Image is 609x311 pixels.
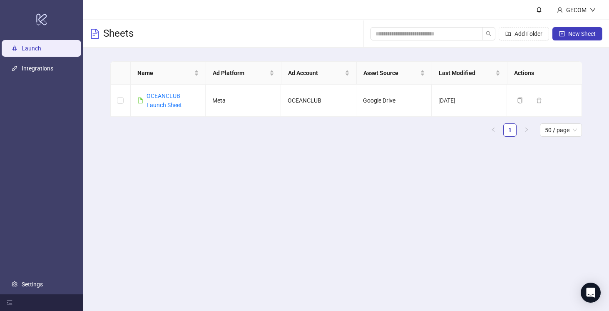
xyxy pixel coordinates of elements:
[545,124,577,136] span: 50 / page
[552,27,602,40] button: New Sheet
[520,123,533,137] li: Next Page
[432,62,507,85] th: Last Modified
[137,68,192,78] span: Name
[568,30,596,37] span: New Sheet
[517,98,523,103] span: copy
[288,68,343,78] span: Ad Account
[581,283,601,303] div: Open Intercom Messenger
[499,27,549,40] button: Add Folder
[137,98,143,103] span: file
[487,123,500,137] li: Previous Page
[439,68,494,78] span: Last Modified
[504,124,516,136] a: 1
[507,62,583,85] th: Actions
[536,98,542,103] span: delete
[520,123,533,137] button: right
[536,7,542,13] span: bell
[432,85,507,117] td: [DATE]
[540,123,582,137] div: Page Size
[90,29,100,39] span: file-text
[103,27,134,40] h3: Sheets
[590,7,596,13] span: down
[356,85,432,117] td: Google Drive
[281,62,357,85] th: Ad Account
[206,85,281,117] td: Meta
[363,68,418,78] span: Asset Source
[557,7,563,13] span: user
[213,68,268,78] span: Ad Platform
[357,62,432,85] th: Asset Source
[147,93,182,108] a: OCEANCLUB Launch Sheet
[524,127,529,132] span: right
[22,45,41,52] a: Launch
[22,65,53,72] a: Integrations
[281,85,356,117] td: OCEANCLUB
[559,31,565,37] span: plus-square
[505,31,511,37] span: folder-add
[22,281,43,288] a: Settings
[515,30,542,37] span: Add Folder
[486,31,492,37] span: search
[7,300,12,306] span: menu-fold
[206,62,281,85] th: Ad Platform
[563,5,590,15] div: GECOM
[487,123,500,137] button: left
[491,127,496,132] span: left
[131,62,206,85] th: Name
[503,123,517,137] li: 1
